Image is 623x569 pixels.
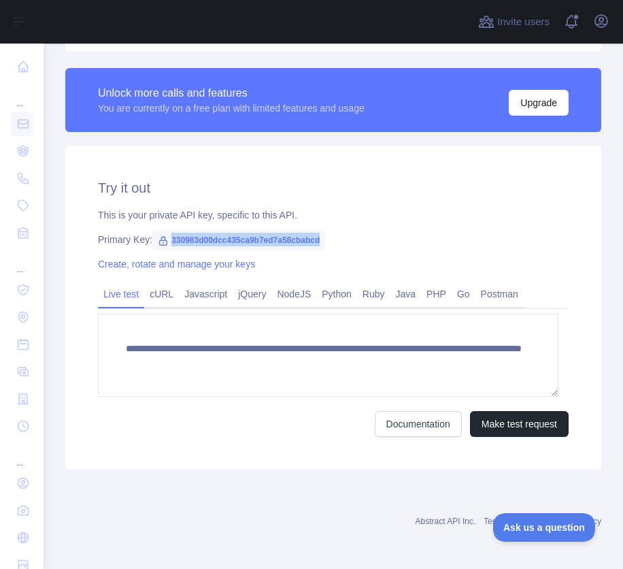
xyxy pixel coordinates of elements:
[475,283,524,305] a: Postman
[375,411,462,437] a: Documentation
[11,82,33,109] div: ...
[357,283,390,305] a: Ruby
[484,517,543,526] a: Terms of service
[11,248,33,275] div: ...
[316,283,357,305] a: Python
[416,517,476,526] a: Abstract API Inc.
[475,11,552,33] button: Invite users
[98,178,569,197] h2: Try it out
[493,513,596,542] iframe: Toggle Customer Support
[390,283,422,305] a: Java
[98,259,255,270] a: Create, rotate and manage your keys
[98,233,569,246] div: Primary Key:
[98,283,144,305] a: Live test
[509,90,569,116] button: Upgrade
[98,85,365,101] div: Unlock more calls and features
[179,283,233,305] a: Javascript
[470,411,569,437] button: Make test request
[233,283,271,305] a: jQuery
[98,101,365,115] div: You are currently on a free plan with limited features and usage
[452,283,475,305] a: Go
[11,441,33,468] div: ...
[144,283,179,305] a: cURL
[152,230,325,250] span: 330983d00dcc435ca9b7ed7a58cbabcd
[497,14,550,30] span: Invite users
[271,283,316,305] a: NodeJS
[421,283,452,305] a: PHP
[98,208,569,222] div: This is your private API key, specific to this API.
